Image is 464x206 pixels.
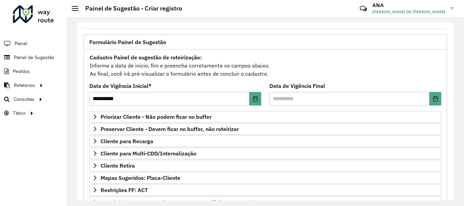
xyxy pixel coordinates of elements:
[89,184,441,196] a: Restrições FF: ACT
[249,92,261,106] button: Choose Date
[78,5,182,12] h2: Painel de Sugestão - Criar registro
[89,123,441,135] a: Preservar Cliente - Devem ficar no buffer, não roteirizar
[14,82,35,89] span: Relatórios
[89,148,441,159] a: Cliente para Multi-CDD/Internalização
[13,68,30,75] span: Pedidos
[15,40,27,47] span: Painel
[101,175,180,181] span: Mapas Sugeridos: Placa-Cliente
[89,39,166,45] span: Formulário Painel de Sugestão
[429,92,441,106] button: Choose Date
[269,82,325,90] label: Data de Vigência Final
[90,54,202,61] strong: Cadastro Painel de sugestão de roteirização:
[101,138,153,144] span: Cliente para Recarga
[101,187,148,193] span: Restrições FF: ACT
[372,9,445,15] span: [PERSON_NAME] DE [PERSON_NAME]
[89,111,441,123] a: Priorizar Cliente - Não podem ficar no buffer
[89,172,441,184] a: Mapas Sugeridos: Placa-Cliente
[13,110,25,117] span: Tático
[101,151,196,156] span: Cliente para Multi-CDD/Internalização
[101,126,239,132] span: Preservar Cliente - Devem ficar no buffer, não roteirizar
[89,82,151,90] label: Data de Vigência Inicial
[101,114,212,119] span: Priorizar Cliente - Não podem ficar no buffer
[89,160,441,171] a: Cliente Retira
[101,200,271,205] span: Restrições Spot: Forma de Pagamento e Perfil de Descarga/Entrega
[14,54,54,61] span: Painel de Sugestão
[372,2,445,8] h3: ANA
[101,163,135,168] span: Cliente Retira
[14,96,34,103] span: Consultas
[89,53,441,78] div: Informe a data de inicio, fim e preencha corretamente os campos abaixo. Ao final, você irá pré-vi...
[356,1,371,16] a: Contato Rápido
[89,135,441,147] a: Cliente para Recarga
